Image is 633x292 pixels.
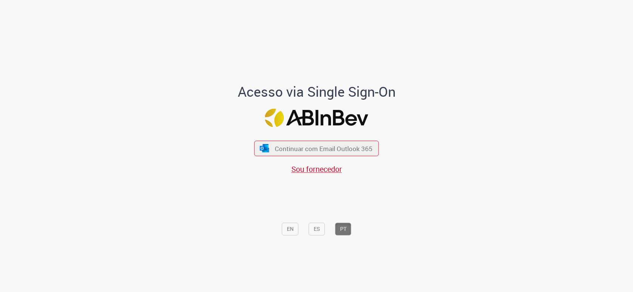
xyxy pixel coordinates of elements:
span: Continuar com Email Outlook 365 [275,144,373,153]
h1: Acesso via Single Sign-On [212,84,421,99]
a: Sou fornecedor [291,164,342,175]
button: ícone Azure/Microsoft 360 Continuar com Email Outlook 365 [254,141,379,156]
button: PT [335,223,351,236]
img: Logo ABInBev [265,108,368,127]
img: ícone Azure/Microsoft 360 [259,144,270,152]
button: EN [282,223,299,236]
button: ES [309,223,325,236]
